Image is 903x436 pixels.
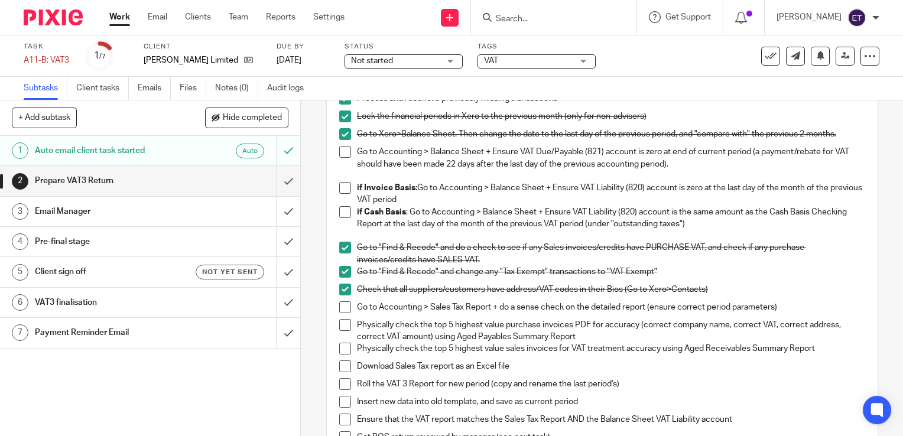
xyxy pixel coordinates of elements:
h1: Client sign off [35,263,188,281]
a: Notes (0) [215,77,258,100]
strong: if Cash Basis [357,208,406,216]
a: Work [109,11,130,23]
button: Hide completed [205,108,288,128]
a: Files [180,77,206,100]
p: Go to Accounting > Sales Tax Report + do a sense check on the detailed report (ensure correct per... [357,301,865,313]
img: svg%3E [847,8,866,27]
h1: Auto email client task started [35,142,188,160]
img: Pixie [24,9,83,25]
a: Audit logs [267,77,313,100]
label: Client [144,42,262,51]
a: Reports [266,11,295,23]
div: 3 [12,203,28,220]
p: Lock the financial periods in Xero to the previous month (only for non-advisers) [357,110,865,122]
strong: if Invoice Basis: [357,184,417,192]
a: Emails [138,77,171,100]
a: Subtasks [24,77,67,100]
div: 4 [12,233,28,250]
p: : Go to Accounting > Balance Sheet + Ensure VAT Liability (820) account is the same amount as the... [357,206,865,230]
span: VAT [484,57,498,65]
p: Download Sales Tax report as an Excel file [357,360,865,372]
label: Tags [478,42,596,51]
p: Roll the VAT 3 Report for new period (copy and rename the last period's) [357,378,865,390]
h1: Email Manager [35,203,188,220]
h1: Prepare VAT3 Return [35,172,188,190]
a: Clients [185,11,211,23]
div: 6 [12,294,28,311]
a: Team [229,11,248,23]
a: Settings [313,11,345,23]
span: Get Support [665,13,711,21]
div: 7 [12,324,28,341]
span: [DATE] [277,56,301,64]
h1: Payment Reminder Email [35,324,188,341]
input: Search [495,14,601,25]
h1: Pre-final stage [35,233,188,250]
p: Go to Accounting > Balance Sheet + Ensure VAT Due/Payable (821) account is zero at end of current... [357,146,865,170]
div: 1 [94,49,106,63]
small: /7 [99,53,106,60]
p: [PERSON_NAME] [777,11,842,23]
label: Status [345,42,463,51]
h1: VAT3 finalisation [35,294,188,311]
span: Not yet sent [202,267,258,277]
div: Auto [236,144,264,158]
div: A11-B: VAT3 [24,54,71,66]
p: Go to "Find & Recode" and do a check to see if any Sales invoices/credits have PURCHASE VAT, and ... [357,242,865,266]
p: Physically check the top 5 highest value purchase invoices PDF for accuracy (correct company name... [357,319,865,343]
p: Go to Xero>Balance Sheet. Then change the date to the last day of the previous period, and "compa... [357,128,865,140]
span: Not started [351,57,393,65]
div: 1 [12,142,28,159]
label: Due by [277,42,330,51]
label: Task [24,42,71,51]
p: Insert new data into old template, and save as current period [357,396,865,408]
a: Client tasks [76,77,129,100]
p: Go to "Find & Recode" and change any "Tax Exempt" transactions to "VAT Exempt" [357,266,865,278]
p: Physically check the top 5 highest value sales invoices for VAT treatment accuracy using Aged Rec... [357,343,865,354]
div: 2 [12,173,28,190]
span: Hide completed [223,113,282,123]
div: 5 [12,264,28,281]
a: Email [148,11,167,23]
p: [PERSON_NAME] Limited [144,54,238,66]
button: + Add subtask [12,108,77,128]
p: Go to Accounting > Balance Sheet + Ensure VAT Liability (820) account is zero at the last day of ... [357,182,865,206]
p: Ensure that the VAT report matches the Sales Tax Report AND the Balance Sheet VAT Liability account [357,414,865,425]
p: Check that all suppliers/customers have address/VAT codes in their Bios (Go to Xero>Contacts) [357,284,865,295]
